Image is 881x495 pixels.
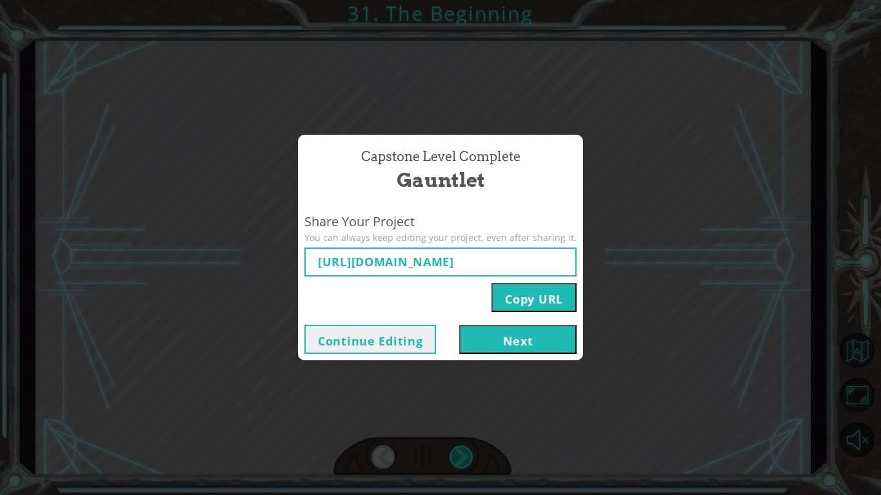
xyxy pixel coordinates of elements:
span: Share Your Project [304,213,577,231]
span: Capstone Level Complete [361,148,520,166]
span: You can always keep editing your project, even after sharing it. [304,231,577,244]
button: Next [459,325,577,354]
button: Continue Editing [304,325,436,354]
button: Copy URL [491,283,577,312]
span: Gauntlet [397,166,485,194]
